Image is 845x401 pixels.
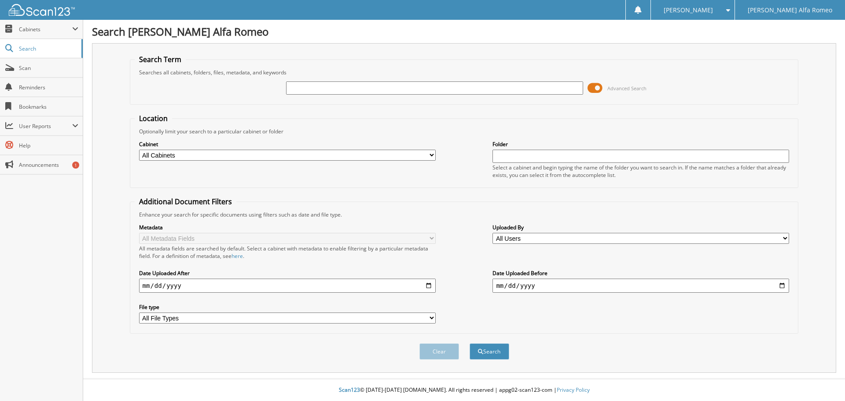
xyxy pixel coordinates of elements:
label: Date Uploaded Before [492,269,789,277]
label: Folder [492,140,789,148]
div: © [DATE]-[DATE] [DOMAIN_NAME]. All rights reserved | appg02-scan123-com | [83,379,845,401]
label: Date Uploaded After [139,269,436,277]
div: Searches all cabinets, folders, files, metadata, and keywords [135,69,794,76]
div: Select a cabinet and begin typing the name of the folder you want to search in. If the name match... [492,164,789,179]
h1: Search [PERSON_NAME] Alfa Romeo [92,24,836,39]
span: Cabinets [19,26,72,33]
label: Metadata [139,224,436,231]
span: User Reports [19,122,72,130]
a: here [231,252,243,260]
div: Optionally limit your search to a particular cabinet or folder [135,128,794,135]
legend: Location [135,114,172,123]
label: Cabinet [139,140,436,148]
button: Search [470,343,509,360]
legend: Additional Document Filters [135,197,236,206]
span: Search [19,45,77,52]
span: Announcements [19,161,78,169]
input: end [492,279,789,293]
input: start [139,279,436,293]
span: [PERSON_NAME] Alfa Romeo [748,7,832,13]
a: Privacy Policy [557,386,590,394]
span: Scan [19,64,78,72]
span: [PERSON_NAME] [664,7,713,13]
span: Bookmarks [19,103,78,110]
span: Help [19,142,78,149]
span: Advanced Search [607,85,647,92]
legend: Search Term [135,55,186,64]
div: 1 [72,162,79,169]
div: All metadata fields are searched by default. Select a cabinet with metadata to enable filtering b... [139,245,436,260]
label: Uploaded By [492,224,789,231]
span: Scan123 [339,386,360,394]
button: Clear [419,343,459,360]
label: File type [139,303,436,311]
span: Reminders [19,84,78,91]
img: scan123-logo-white.svg [9,4,75,16]
div: Enhance your search for specific documents using filters such as date and file type. [135,211,794,218]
